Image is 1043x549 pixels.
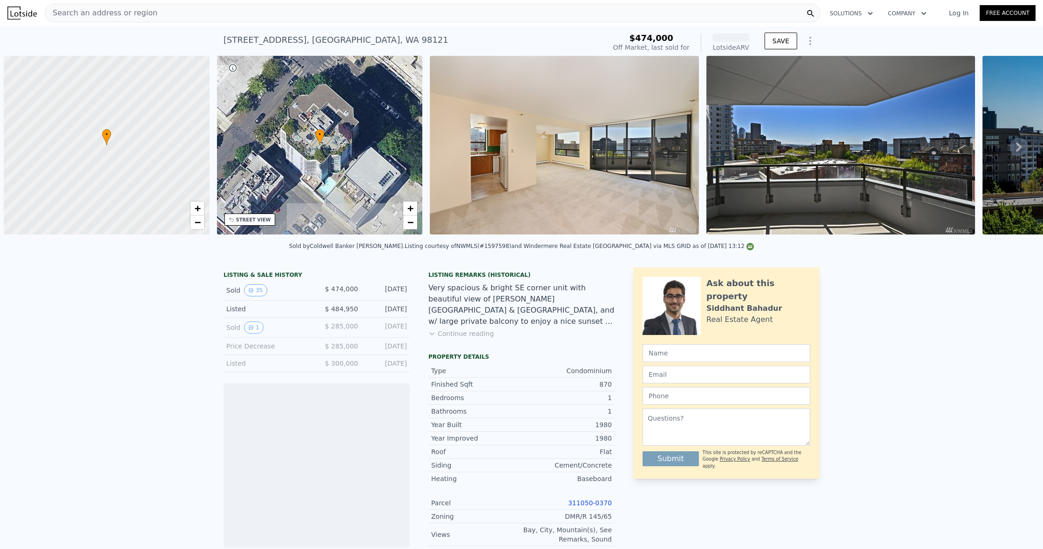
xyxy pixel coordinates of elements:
div: Bathrooms [431,407,521,416]
div: 1 [521,393,612,402]
span: $ 285,000 [325,322,358,330]
div: Property details [428,353,615,361]
div: Zoning [431,512,521,521]
a: Zoom in [403,201,417,215]
div: 870 [521,380,612,389]
img: Sale: 115926945 Parcel: 98087318 [706,56,975,234]
button: Solutions [822,5,880,22]
button: Submit [643,451,699,466]
span: Search an address or region [45,7,157,19]
div: LISTING & SALE HISTORY [223,271,410,281]
div: Year Built [431,420,521,429]
div: Heating [431,474,521,483]
div: 1 [521,407,612,416]
a: Free Account [980,5,1036,21]
button: Company [880,5,934,22]
button: View historical data [244,321,264,334]
div: Listing Remarks (Historical) [428,271,615,279]
button: Show Options [801,32,819,50]
div: Listing courtesy of NWMLS (#1597598) and Windermere Real Estate [GEOGRAPHIC_DATA] via MLS GRID as... [405,243,754,249]
div: Ask about this property [706,277,810,303]
div: 1980 [521,420,612,429]
div: This site is protected by reCAPTCHA and the Google and apply. [703,449,810,469]
a: Zoom out [190,215,204,229]
a: 311050-0370 [568,499,612,507]
div: Siddhant Bahadur [706,303,782,314]
div: Sold by Coldwell Banker [PERSON_NAME] . [289,243,405,249]
div: Cement/Concrete [521,461,612,470]
div: Roof [431,447,521,456]
div: Condominium [521,366,612,375]
div: Listed [226,304,309,314]
a: Privacy Policy [720,456,750,462]
div: Sold [226,284,309,296]
span: − [194,216,200,228]
span: • [315,130,325,139]
div: Siding [431,461,521,470]
div: • [315,129,325,145]
div: Very spacious & bright SE corner unit with beautiful view of [PERSON_NAME][GEOGRAPHIC_DATA] & [GE... [428,282,615,327]
span: $ 300,000 [325,360,358,367]
div: Listed [226,359,309,368]
div: Sold [226,321,309,334]
div: Baseboard [521,474,612,483]
button: SAVE [765,33,797,49]
div: Finished Sqft [431,380,521,389]
div: Off Market, last sold for [613,43,690,52]
div: Year Improved [431,434,521,443]
span: • [102,130,111,139]
button: View historical data [244,284,267,296]
div: [DATE] [366,321,407,334]
input: Phone [643,387,810,405]
img: Sale: 115926945 Parcel: 98087318 [430,56,699,234]
div: Flat [521,447,612,456]
a: Zoom in [190,201,204,215]
span: − [407,216,413,228]
a: Log In [938,8,980,18]
div: Lotside ARV [712,43,750,52]
div: 1980 [521,434,612,443]
span: $474,000 [629,33,673,43]
div: Bay, City, Mountain(s), See Remarks, Sound [521,525,612,544]
span: + [407,202,413,214]
div: Bedrooms [431,393,521,402]
div: Type [431,366,521,375]
div: DMR/R 145/65 [521,512,612,521]
div: [DATE] [366,359,407,368]
button: Continue reading [428,329,494,338]
a: Zoom out [403,215,417,229]
div: Real Estate Agent [706,314,773,325]
div: • [102,129,111,145]
span: $ 285,000 [325,342,358,350]
img: Lotside [7,7,37,20]
a: Terms of Service [761,456,798,462]
div: Views [431,530,521,539]
input: Name [643,344,810,362]
div: [DATE] [366,341,407,351]
span: + [194,202,200,214]
img: NWMLS Logo [746,243,754,250]
div: Price Decrease [226,341,309,351]
div: [DATE] [366,284,407,296]
div: [STREET_ADDRESS] , [GEOGRAPHIC_DATA] , WA 98121 [223,33,448,47]
input: Email [643,366,810,383]
div: Parcel [431,498,521,508]
span: $ 474,000 [325,285,358,293]
div: STREET VIEW [236,216,271,223]
span: $ 484,950 [325,305,358,313]
div: [DATE] [366,304,407,314]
